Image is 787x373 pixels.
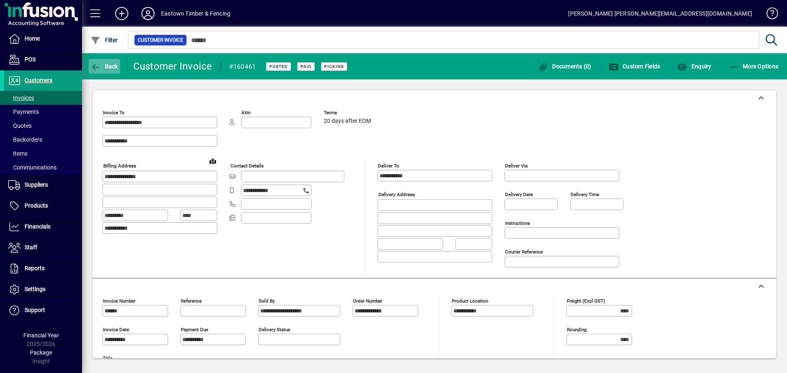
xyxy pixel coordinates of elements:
mat-label: Freight (excl GST) [567,298,605,304]
span: Communications [8,164,57,171]
mat-label: Rounding [567,327,587,332]
a: Payments [4,105,82,119]
span: Filter [91,37,118,43]
button: Back [89,59,120,74]
a: Support [4,300,82,321]
button: Add [109,6,135,21]
mat-label: Attn [241,110,250,115]
span: More Options [729,63,779,70]
a: Staff [4,237,82,258]
span: Custom Fields [609,63,660,70]
span: Customers [25,77,52,84]
a: Backorders [4,133,82,147]
mat-label: Deliver via [505,163,528,169]
span: Products [25,202,48,209]
div: Eastown Timber & Fencing [161,7,230,20]
app-page-header-button: Back [82,59,127,74]
mat-label: Courier Reference [505,249,543,255]
div: [PERSON_NAME] [PERSON_NAME][EMAIL_ADDRESS][DOMAIN_NAME] [568,7,752,20]
span: Financials [25,223,50,230]
a: Suppliers [4,175,82,195]
span: Quotes [8,122,32,129]
mat-label: Invoice number [103,298,136,304]
span: Enquiry [677,63,711,70]
mat-label: Order number [353,298,382,304]
span: Staff [25,244,37,251]
mat-label: Invoice date [103,327,129,332]
a: View on map [206,154,219,167]
a: Invoices [4,91,82,105]
span: Invoices [8,95,34,101]
a: POS [4,50,82,70]
mat-label: Delivery time [571,192,599,197]
span: Reports [25,265,45,271]
span: POS [25,56,36,63]
span: Suppliers [25,181,48,188]
button: More Options [727,59,781,74]
span: Paid [300,64,312,69]
div: Customer Invoice [133,60,212,73]
a: Quotes [4,119,82,133]
span: Customer Invoice [138,36,183,44]
mat-label: Title [103,355,112,361]
mat-label: Sold by [259,298,275,304]
mat-label: Product location [452,298,488,304]
a: Settings [4,279,82,300]
span: Items [8,150,27,157]
button: Enquiry [675,59,713,74]
span: Posted [269,64,288,69]
button: Profile [135,6,161,21]
span: Settings [25,286,45,292]
span: Payments [8,109,39,115]
mat-label: Delivery status [259,327,290,332]
span: Home [25,35,40,42]
a: Products [4,196,82,216]
a: Items [4,147,82,161]
span: Package [30,349,52,356]
a: Home [4,29,82,49]
mat-label: Reference [181,298,202,304]
button: Custom Fields [607,59,662,74]
a: Communications [4,161,82,174]
mat-label: Instructions [505,220,530,226]
span: 20 days after EOM [324,118,371,124]
a: Knowledge Base [760,2,777,28]
span: Support [25,307,45,313]
button: Documents (0) [536,59,594,74]
mat-label: Invoice To [103,110,125,115]
span: Picking [324,64,344,69]
div: #160461 [229,60,256,73]
button: Filter [89,33,120,47]
mat-label: Payment due [181,327,208,332]
span: Financial Year [23,332,59,339]
a: Reports [4,258,82,279]
span: Documents (0) [538,63,591,70]
a: Financials [4,217,82,237]
span: Back [91,63,118,70]
span: Terms [324,110,373,115]
span: Backorders [8,136,42,143]
mat-label: Delivery date [505,192,533,197]
mat-label: Deliver To [378,163,399,169]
